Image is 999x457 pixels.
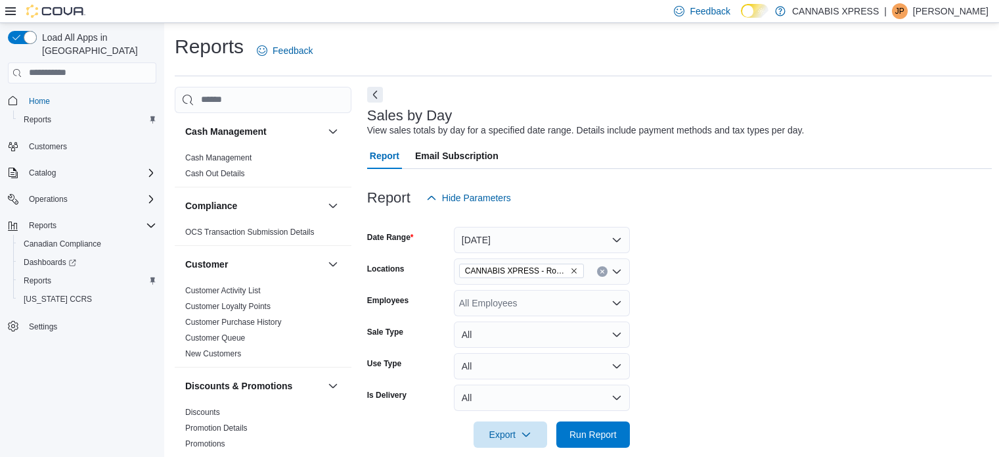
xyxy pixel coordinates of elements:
[185,302,271,311] a: Customer Loyalty Points
[26,5,85,18] img: Cova
[8,86,156,370] nav: Complex example
[481,421,539,448] span: Export
[556,421,630,448] button: Run Report
[913,3,988,19] p: [PERSON_NAME]
[3,164,162,182] button: Catalog
[29,168,56,178] span: Catalog
[367,327,403,337] label: Sale Type
[18,112,156,128] span: Reports
[24,165,61,181] button: Catalog
[597,266,608,277] button: Clear input
[24,218,62,233] button: Reports
[18,236,156,252] span: Canadian Compliance
[185,333,245,343] span: Customer Queue
[185,285,261,296] span: Customer Activity List
[367,358,401,369] label: Use Type
[474,421,547,448] button: Export
[454,227,630,253] button: [DATE]
[13,253,162,272] a: Dashboards
[24,257,76,268] span: Dashboards
[24,191,73,207] button: Operations
[442,191,511,204] span: Hide Parameters
[24,93,55,109] a: Home
[570,267,578,275] button: Remove CANNABIS XPRESS - Rogersville - (Rue Principale) from selection in this group
[24,239,101,249] span: Canadian Compliance
[185,286,261,295] a: Customer Activity List
[24,191,156,207] span: Operations
[175,34,244,60] h1: Reports
[325,256,341,272] button: Customer
[741,4,768,18] input: Dark Mode
[29,220,56,231] span: Reports
[454,385,630,411] button: All
[24,318,156,334] span: Settings
[252,37,318,64] a: Feedback
[175,404,351,457] div: Discounts & Promotions
[367,264,405,274] label: Locations
[367,190,411,206] h3: Report
[185,169,245,178] a: Cash Out Details
[454,353,630,379] button: All
[18,273,56,289] a: Reports
[611,298,622,308] button: Open list of options
[185,379,292,393] h3: Discounts & Promotions
[29,194,68,204] span: Operations
[13,272,162,290] button: Reports
[185,379,322,393] button: Discounts & Promotions
[459,264,584,278] span: CANNABIS XPRESS - Rogersville - (Rue Principale)
[367,390,407,400] label: Is Delivery
[175,224,351,245] div: Compliance
[185,227,315,237] span: OCS Transaction Submission Details
[185,125,267,138] h3: Cash Management
[185,301,271,312] span: Customer Loyalty Points
[792,3,879,19] p: CANNABIS XPRESS
[367,295,409,306] label: Employees
[13,235,162,253] button: Canadian Compliance
[175,283,351,367] div: Customer
[325,378,341,394] button: Discounts & Promotions
[24,319,62,335] a: Settings
[611,266,622,277] button: Open list of options
[24,114,51,125] span: Reports
[24,165,156,181] span: Catalog
[273,44,313,57] span: Feedback
[24,276,51,286] span: Reports
[415,143,499,169] span: Email Subscription
[24,294,92,304] span: [US_STATE] CCRS
[367,232,414,243] label: Date Range
[367,108,453,124] h3: Sales by Day
[185,423,248,433] a: Promotion Details
[13,110,162,129] button: Reports
[367,87,383,103] button: Next
[185,423,248,433] span: Promotion Details
[37,31,156,57] span: Load All Apps in [GEOGRAPHIC_DATA]
[185,125,322,138] button: Cash Management
[185,258,228,271] h3: Customer
[18,112,56,128] a: Reports
[185,318,282,327] a: Customer Purchase History
[185,349,241,358] a: New Customers
[370,143,399,169] span: Report
[18,254,81,270] a: Dashboards
[185,439,225,448] a: Promotions
[325,124,341,139] button: Cash Management
[895,3,904,19] span: JP
[175,150,351,187] div: Cash Management
[3,316,162,335] button: Settings
[3,190,162,208] button: Operations
[185,349,241,359] span: New Customers
[454,322,630,348] button: All
[185,258,322,271] button: Customer
[185,168,245,179] span: Cash Out Details
[3,137,162,156] button: Customers
[18,236,106,252] a: Canadian Compliance
[569,428,617,441] span: Run Report
[29,322,57,332] span: Settings
[18,291,97,307] a: [US_STATE] CCRS
[185,439,225,449] span: Promotions
[884,3,887,19] p: |
[325,198,341,214] button: Compliance
[13,290,162,308] button: [US_STATE] CCRS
